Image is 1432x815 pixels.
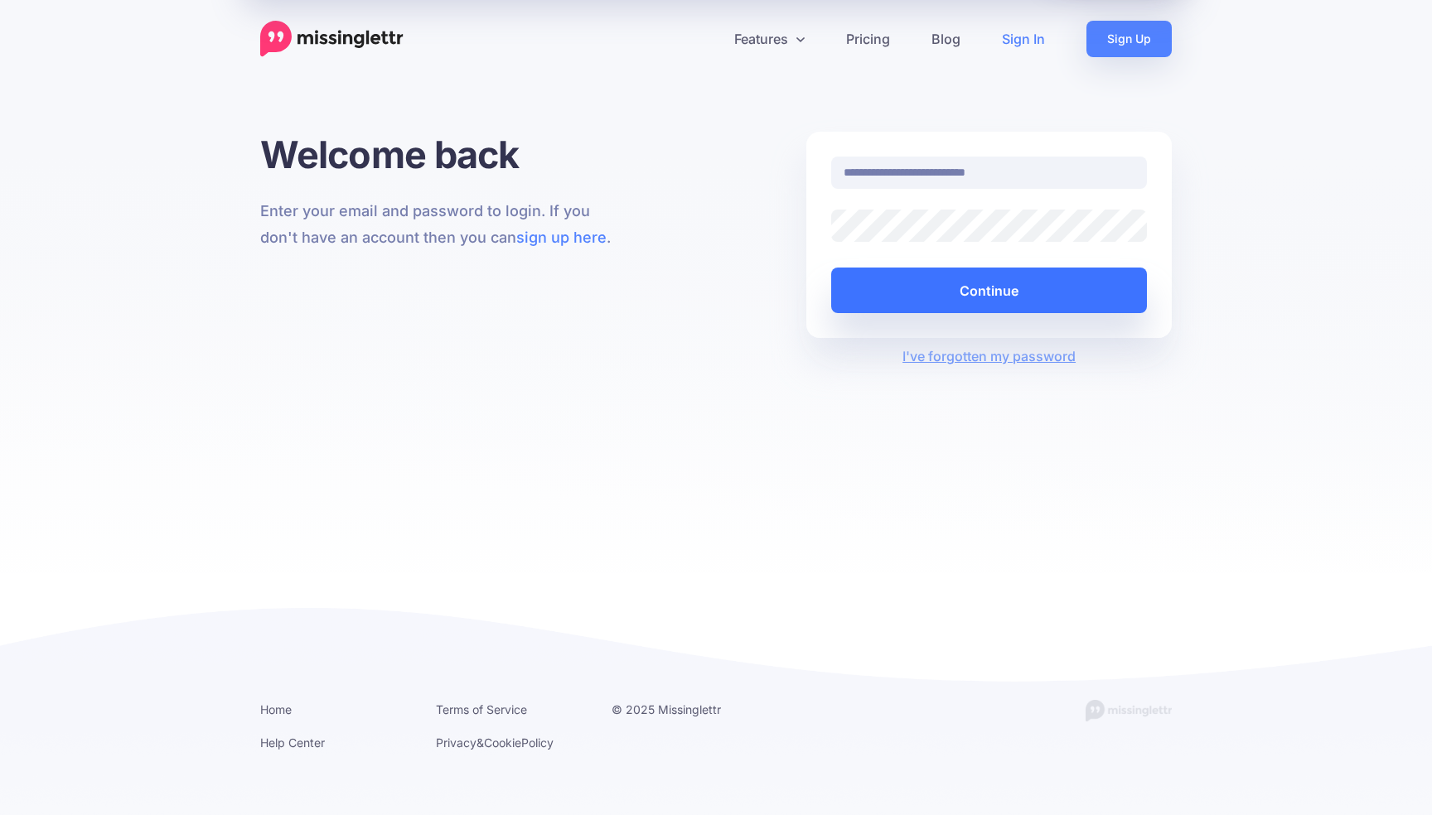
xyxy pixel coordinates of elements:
a: Sign Up [1086,21,1172,57]
a: Privacy [436,735,477,750]
a: sign up here [516,229,607,246]
a: Pricing [825,21,911,57]
a: Features [714,21,825,57]
li: © 2025 Missinglettr [612,699,762,720]
p: Enter your email and password to login. If you don't have an account then you can . [260,198,626,251]
li: & Policy [436,732,587,753]
a: Terms of Service [436,702,527,716]
h1: Welcome back [260,132,626,177]
button: Continue [831,268,1147,313]
a: Sign In [981,21,1066,57]
a: I've forgotten my password [902,348,1076,364]
a: Cookie [484,735,521,750]
a: Blog [911,21,981,57]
